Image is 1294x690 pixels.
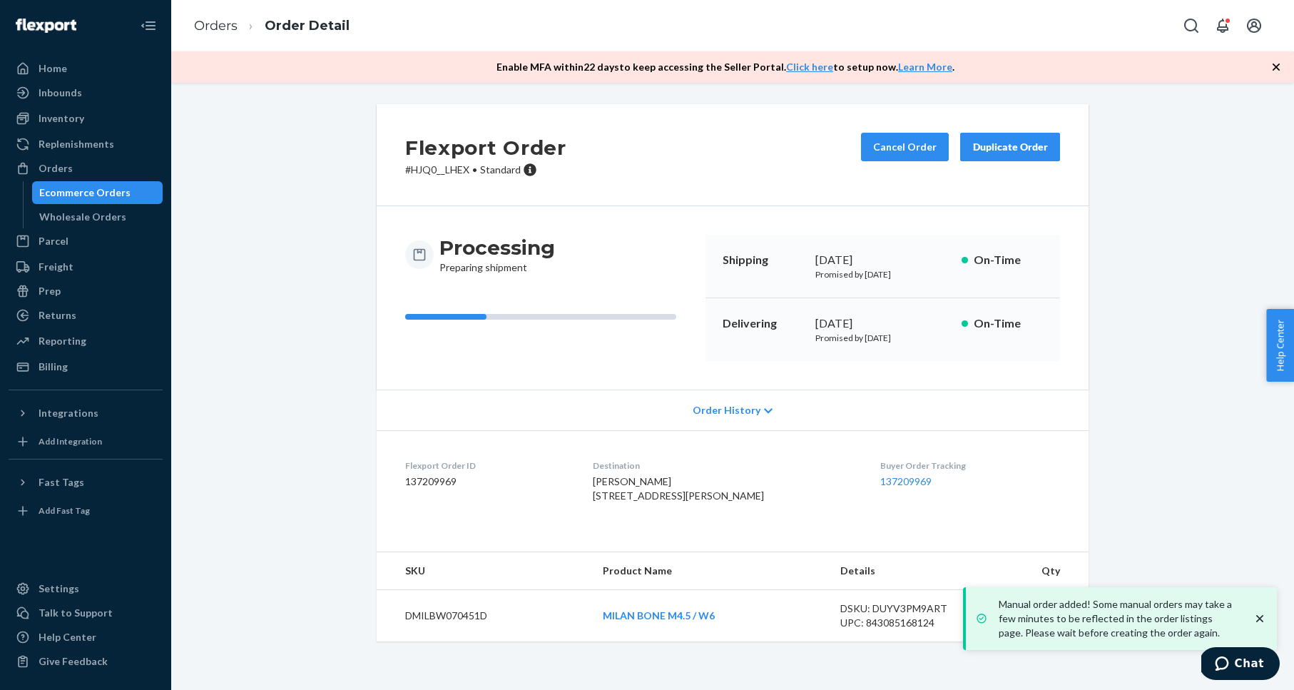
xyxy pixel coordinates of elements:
[786,61,833,73] a: Click here
[815,315,950,332] div: [DATE]
[39,234,68,248] div: Parcel
[9,626,163,649] a: Help Center
[1266,309,1294,382] button: Help Center
[39,137,114,151] div: Replenishments
[39,308,76,323] div: Returns
[1240,11,1268,40] button: Open account menu
[39,406,98,420] div: Integrations
[39,260,73,274] div: Freight
[39,86,82,100] div: Inbounds
[194,18,238,34] a: Orders
[815,332,950,344] p: Promised by [DATE]
[972,140,1048,154] div: Duplicate Order
[603,609,715,621] a: MILAN BONE M4.5 / W6
[9,255,163,278] a: Freight
[39,582,79,596] div: Settings
[861,133,949,161] button: Cancel Order
[39,606,113,620] div: Talk to Support
[986,552,1089,590] th: Qty
[9,230,163,253] a: Parcel
[999,597,1238,640] p: Manual order added! Some manual orders may take a few minutes to be reflected in the order listin...
[880,475,932,487] a: 137209969
[39,210,126,224] div: Wholesale Orders
[880,460,1060,472] dt: Buyer Order Tracking
[405,475,570,489] dd: 137209969
[16,19,76,33] img: Flexport logo
[39,630,96,644] div: Help Center
[9,650,163,673] button: Give Feedback
[829,552,986,590] th: Details
[9,402,163,425] button: Integrations
[593,475,764,502] span: [PERSON_NAME] [STREET_ADDRESS][PERSON_NAME]
[974,252,1043,268] p: On-Time
[39,504,90,517] div: Add Fast Tag
[405,133,566,163] h2: Flexport Order
[974,315,1043,332] p: On-Time
[9,133,163,156] a: Replenishments
[840,616,974,630] div: UPC: 843085168124
[898,61,952,73] a: Learn More
[960,133,1060,161] button: Duplicate Order
[593,460,858,472] dt: Destination
[840,602,974,616] div: DSKU: DUYV3PM9ART
[723,252,804,268] p: Shipping
[591,552,829,590] th: Product Name
[183,5,361,47] ol: breadcrumbs
[9,499,163,522] a: Add Fast Tag
[1177,11,1206,40] button: Open Search Box
[1201,647,1280,683] iframe: Opens a widget where you can chat to one of our agents
[9,157,163,180] a: Orders
[693,403,760,417] span: Order History
[496,60,954,74] p: Enable MFA within 22 days to keep accessing the Seller Portal. to setup now. .
[815,252,950,268] div: [DATE]
[9,471,163,494] button: Fast Tags
[9,57,163,80] a: Home
[265,18,350,34] a: Order Detail
[39,334,86,348] div: Reporting
[9,280,163,303] a: Prep
[405,460,570,472] dt: Flexport Order ID
[32,181,163,204] a: Ecommerce Orders
[9,107,163,130] a: Inventory
[723,315,804,332] p: Delivering
[1253,612,1267,626] svg: close toast
[134,11,163,40] button: Close Navigation
[9,304,163,327] a: Returns
[815,268,950,280] p: Promised by [DATE]
[9,81,163,104] a: Inbounds
[480,163,521,176] span: Standard
[9,577,163,600] a: Settings
[39,360,68,374] div: Billing
[9,430,163,453] a: Add Integration
[39,61,67,76] div: Home
[439,235,555,260] h3: Processing
[377,552,591,590] th: SKU
[439,235,555,275] div: Preparing shipment
[472,163,477,176] span: •
[405,163,566,177] p: # HJQ0__LHEX
[39,161,73,176] div: Orders
[377,590,591,642] td: DMILBW070451D
[9,602,163,624] button: Talk to Support
[1208,11,1237,40] button: Open notifications
[39,475,84,489] div: Fast Tags
[32,206,163,228] a: Wholesale Orders
[9,330,163,352] a: Reporting
[39,186,131,200] div: Ecommerce Orders
[39,111,84,126] div: Inventory
[39,284,61,298] div: Prep
[39,435,102,447] div: Add Integration
[9,355,163,378] a: Billing
[39,654,108,669] div: Give Feedback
